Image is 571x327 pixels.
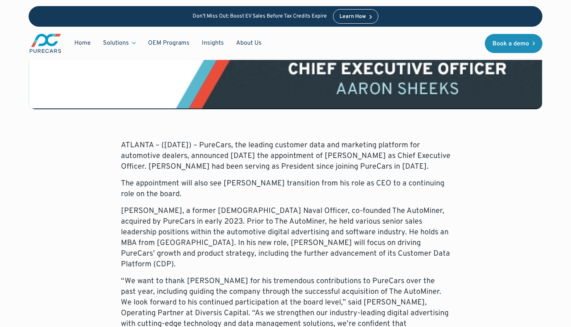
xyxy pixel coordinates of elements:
[97,36,142,50] div: Solutions
[103,39,129,47] div: Solutions
[121,206,450,270] p: [PERSON_NAME], a former [DEMOGRAPHIC_DATA] Naval Officer, co-founded The AutoMiner, acquired by P...
[333,9,378,24] a: Learn How
[230,36,268,50] a: About Us
[196,36,230,50] a: Insights
[485,34,543,53] a: Book a demo
[339,14,366,19] div: Learn How
[29,33,62,54] img: purecars logo
[492,41,529,47] div: Book a demo
[193,13,327,20] p: Don’t Miss Out: Boost EV Sales Before Tax Credits Expire
[68,36,97,50] a: Home
[121,140,450,172] p: ATLANTA – ([DATE]) – PureCars, the leading customer data and marketing platform for automotive de...
[121,178,450,200] p: The appointment will also see [PERSON_NAME] transition from his role as CEO to a continuing role ...
[142,36,196,50] a: OEM Programs
[29,33,62,54] a: main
